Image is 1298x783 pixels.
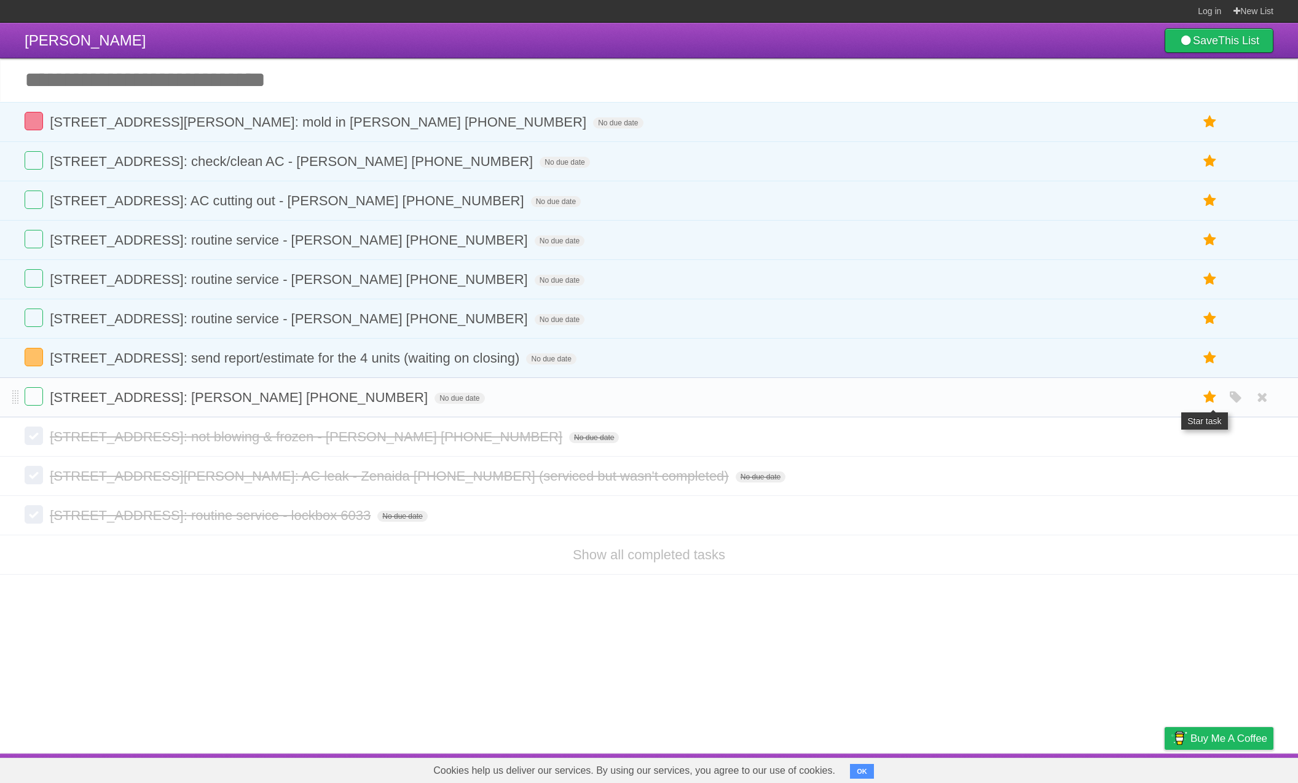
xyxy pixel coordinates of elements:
label: Star task [1198,151,1222,171]
span: No due date [535,235,584,246]
a: Developers [1042,757,1091,780]
span: [STREET_ADDRESS]: send report/estimate for the 4 units (waiting on closing) [50,350,522,366]
label: Done [25,427,43,445]
span: Buy me a coffee [1190,728,1267,749]
span: No due date [526,353,576,364]
a: Buy me a coffee [1165,727,1273,750]
span: [STREET_ADDRESS]: [PERSON_NAME] [PHONE_NUMBER] [50,390,431,405]
label: Done [25,151,43,170]
span: [STREET_ADDRESS][PERSON_NAME]: mold in [PERSON_NAME] [PHONE_NUMBER] [50,114,589,130]
span: [STREET_ADDRESS]: routine service - lockbox 6033 [50,508,374,523]
a: Terms [1107,757,1134,780]
label: Done [25,348,43,366]
span: No due date [435,393,484,404]
b: This List [1218,34,1259,47]
span: [STREET_ADDRESS][PERSON_NAME]: AC leak - Zenaida [PHONE_NUMBER] (serviced but wasn't completed) [50,468,732,484]
img: Buy me a coffee [1171,728,1187,749]
a: About [1001,757,1027,780]
span: No due date [531,196,581,207]
span: No due date [535,314,584,325]
span: No due date [535,275,584,286]
a: Suggest a feature [1196,757,1273,780]
label: Star task [1198,269,1222,289]
label: Done [25,466,43,484]
a: Show all completed tasks [573,547,725,562]
label: Done [25,269,43,288]
span: [STREET_ADDRESS]: not blowing & frozen - [PERSON_NAME] [PHONE_NUMBER] [50,429,565,444]
a: SaveThis List [1165,28,1273,53]
a: Privacy [1149,757,1181,780]
span: No due date [377,511,427,522]
label: Star task [1198,230,1222,250]
span: [STREET_ADDRESS]: AC cutting out - [PERSON_NAME] [PHONE_NUMBER] [50,193,527,208]
label: Done [25,230,43,248]
span: Cookies help us deliver our services. By using our services, you agree to our use of cookies. [421,758,848,783]
span: [PERSON_NAME] [25,32,146,49]
span: [STREET_ADDRESS]: routine service - [PERSON_NAME] [PHONE_NUMBER] [50,311,531,326]
span: [STREET_ADDRESS]: routine service - [PERSON_NAME] [PHONE_NUMBER] [50,272,531,287]
label: Star task [1198,387,1222,407]
span: No due date [569,432,619,443]
span: [STREET_ADDRESS]: check/clean AC - [PERSON_NAME] [PHONE_NUMBER] [50,154,536,169]
span: No due date [736,471,785,482]
button: OK [850,764,874,779]
label: Done [25,191,43,209]
span: No due date [540,157,589,168]
label: Star task [1198,112,1222,132]
label: Star task [1198,309,1222,329]
span: [STREET_ADDRESS]: routine service - [PERSON_NAME] [PHONE_NUMBER] [50,232,531,248]
label: Done [25,309,43,327]
label: Done [25,387,43,406]
span: No due date [593,117,643,128]
label: Star task [1198,191,1222,211]
label: Done [25,112,43,130]
label: Star task [1198,348,1222,368]
label: Done [25,505,43,524]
